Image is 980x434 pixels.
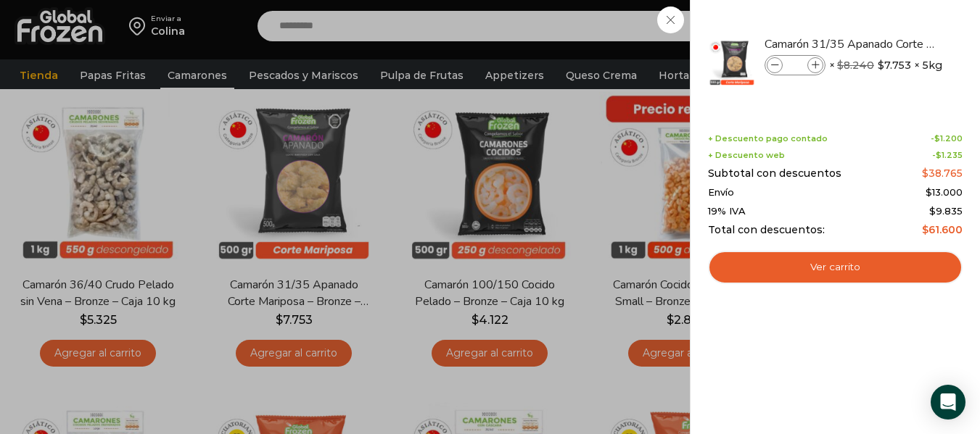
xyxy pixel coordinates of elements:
div: Open Intercom Messenger [931,385,965,420]
span: $ [922,223,928,236]
span: + Descuento web [708,151,785,160]
bdi: 13.000 [926,186,963,198]
span: 19% IVA [708,206,746,217]
span: Subtotal con descuentos [708,167,841,180]
bdi: 8.240 [837,59,874,72]
span: Envío [708,187,734,199]
bdi: 61.600 [922,223,963,236]
bdi: 38.765 [922,167,963,180]
span: $ [922,167,928,180]
input: Product quantity [784,57,806,73]
span: Total con descuentos: [708,224,825,236]
span: - [932,151,963,160]
span: $ [878,58,884,72]
span: × × 5kg [829,55,942,75]
bdi: 7.753 [878,58,911,72]
span: - [931,134,963,143]
span: 9.835 [929,205,963,217]
a: Ver carrito [708,251,963,284]
bdi: 1.235 [936,150,963,160]
span: $ [926,186,932,198]
span: $ [837,59,844,72]
bdi: 1.200 [934,133,963,143]
a: Camarón 31/35 Apanado Corte Mariposa - Bronze - Caja 5 kg [765,36,937,52]
span: + Descuento pago contado [708,134,828,143]
span: $ [934,133,940,143]
span: $ [929,205,936,217]
span: $ [936,150,942,160]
